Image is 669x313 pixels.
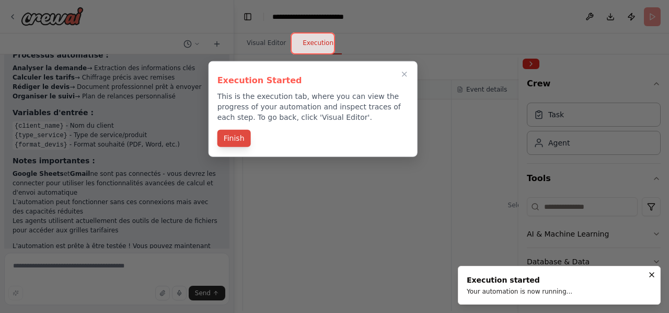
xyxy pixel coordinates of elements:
button: Hide left sidebar [240,9,255,24]
h3: Execution Started [217,74,409,87]
button: Finish [217,130,251,147]
button: Close walkthrough [398,68,411,81]
p: This is the execution tab, where you can view the progress of your automation and inspect traces ... [217,91,409,122]
div: Execution started [467,275,572,285]
div: Your automation is now running... [467,287,572,296]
